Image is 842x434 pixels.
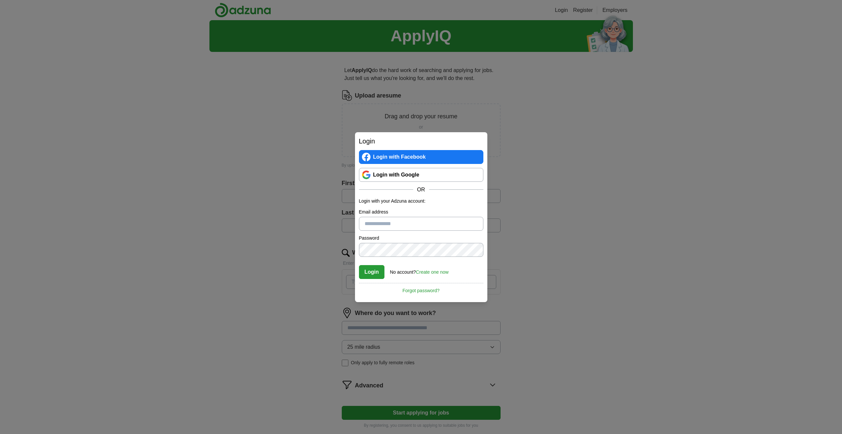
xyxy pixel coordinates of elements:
a: Create one now [416,269,449,275]
label: Email address [359,209,483,216]
a: Login with Google [359,168,483,182]
span: OR [413,186,429,194]
button: Login [359,265,385,279]
a: Login with Facebook [359,150,483,164]
a: Forgot password? [359,283,483,294]
p: Login with your Adzuna account: [359,198,483,205]
label: Password [359,235,483,242]
div: No account? [390,265,449,276]
h2: Login [359,136,483,146]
